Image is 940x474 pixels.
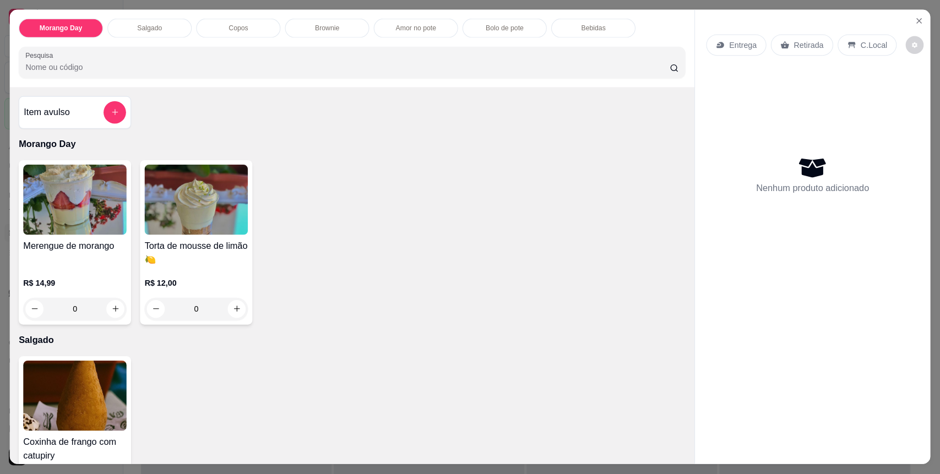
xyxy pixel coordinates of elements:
[145,239,248,266] h4: Torta de mousse de limão 🍋
[395,24,436,32] p: Amor no pote
[137,24,162,32] p: Salgado
[106,300,124,318] button: increase-product-quantity
[25,62,670,73] input: Pesquisa
[23,239,127,253] h4: Merengue de morango
[315,24,339,32] p: Brownie
[861,40,887,51] p: C.Local
[756,182,869,195] p: Nenhum produto adicionado
[104,101,126,124] button: add-separate-item
[24,106,69,119] h4: Item avulso
[23,361,127,431] img: product-image
[581,24,605,32] p: Bebidas
[40,24,83,32] p: Morango Day
[794,40,823,51] p: Retirada
[906,36,924,55] button: decrease-product-quantity
[19,334,685,347] p: Salgado
[19,138,685,151] p: Morango Day
[147,300,165,318] button: decrease-product-quantity
[25,300,44,318] button: decrease-product-quantity
[23,165,127,235] img: product-image
[23,277,127,288] p: R$ 14,99
[23,435,127,462] h4: Coxinha de frango com catupiry
[25,51,57,60] label: Pesquisa
[486,24,524,32] p: Bolo de pote
[910,12,928,30] button: Close
[229,24,248,32] p: Copos
[228,300,246,318] button: increase-product-quantity
[145,165,248,235] img: product-image
[729,40,757,51] p: Entrega
[145,277,248,288] p: R$ 12,00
